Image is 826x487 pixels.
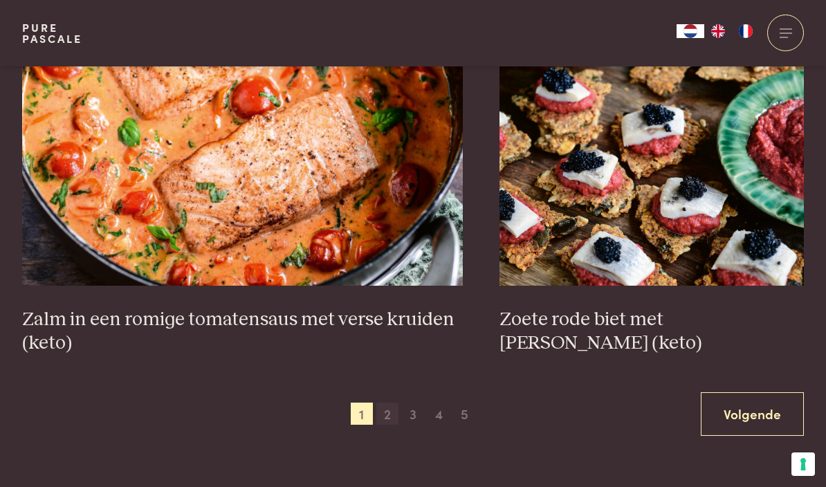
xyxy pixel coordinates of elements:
img: Zoete rode biet met zure haring (keto) [499,9,804,286]
span: 2 [376,403,398,425]
h3: Zoete rode biet met [PERSON_NAME] (keto) [499,308,804,356]
span: 5 [453,403,475,425]
span: 3 [402,403,424,425]
h3: Zalm in een romige tomatensaus met verse kruiden (keto) [22,308,463,356]
span: 1 [351,403,373,425]
span: 4 [428,403,450,425]
a: Zoete rode biet met zure haring (keto) Zoete rode biet met [PERSON_NAME] (keto) [499,9,804,356]
button: Uw voorkeuren voor toestemming voor trackingtechnologieën [791,452,815,476]
aside: Language selected: Nederlands [677,24,760,38]
a: Volgende [701,392,804,436]
ul: Language list [704,24,760,38]
div: Language [677,24,704,38]
a: Zalm in een romige tomatensaus met verse kruiden (keto) Zalm in een romige tomatensaus met verse ... [22,9,463,356]
a: NL [677,24,704,38]
a: PurePascale [22,22,82,44]
img: Zalm in een romige tomatensaus met verse kruiden (keto) [22,9,463,286]
a: FR [732,24,760,38]
a: EN [704,24,732,38]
